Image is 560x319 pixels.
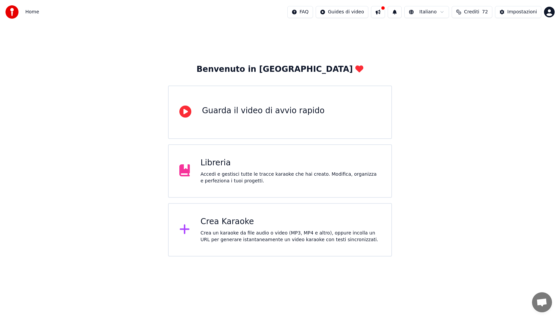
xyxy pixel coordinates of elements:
[532,292,552,312] div: Aprire la chat
[201,216,381,227] div: Crea Karaoke
[287,6,313,18] button: FAQ
[202,106,325,116] div: Guarda il video di avvio rapido
[495,6,541,18] button: Impostazioni
[452,6,492,18] button: Crediti72
[482,9,488,15] span: 72
[201,158,381,168] div: Libreria
[316,6,368,18] button: Guides di video
[25,9,39,15] nav: breadcrumb
[5,5,19,19] img: youka
[464,9,479,15] span: Crediti
[507,9,537,15] div: Impostazioni
[201,171,381,184] div: Accedi e gestisci tutte le tracce karaoke che hai creato. Modifica, organizza e perfeziona i tuoi...
[25,9,39,15] span: Home
[197,64,364,75] div: Benvenuto in [GEOGRAPHIC_DATA]
[201,230,381,243] div: Crea un karaoke da file audio o video (MP3, MP4 e altro), oppure incolla un URL per generare ista...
